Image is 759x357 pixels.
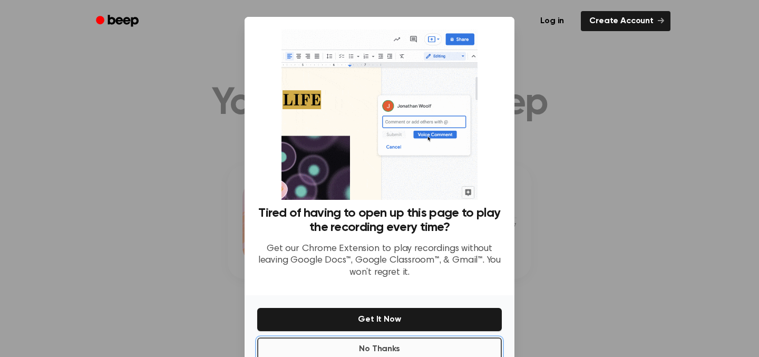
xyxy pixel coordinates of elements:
[257,206,502,235] h3: Tired of having to open up this page to play the recording every time?
[281,30,477,200] img: Beep extension in action
[257,243,502,279] p: Get our Chrome Extension to play recordings without leaving Google Docs™, Google Classroom™, & Gm...
[89,11,148,32] a: Beep
[530,9,575,33] a: Log in
[257,308,502,331] button: Get It Now
[581,11,670,31] a: Create Account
